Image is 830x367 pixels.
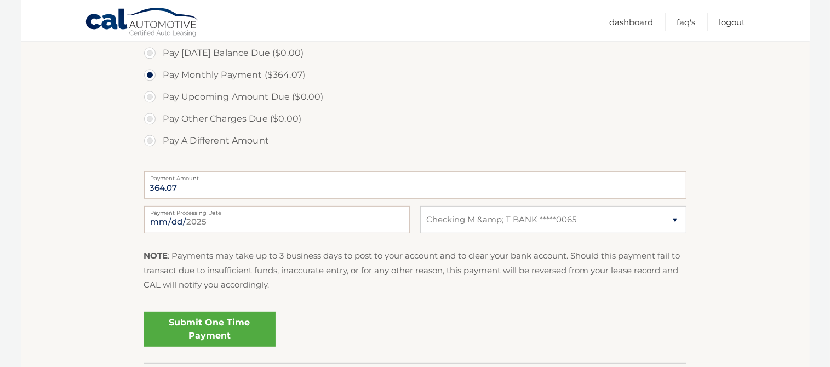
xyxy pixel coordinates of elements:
[144,86,686,108] label: Pay Upcoming Amount Due ($0.00)
[144,249,686,292] p: : Payments may take up to 3 business days to post to your account and to clear your bank account....
[144,312,276,347] a: Submit One Time Payment
[85,7,200,39] a: Cal Automotive
[144,64,686,86] label: Pay Monthly Payment ($364.07)
[677,13,696,31] a: FAQ's
[144,171,686,199] input: Payment Amount
[144,42,686,64] label: Pay [DATE] Balance Due ($0.00)
[144,130,686,152] label: Pay A Different Amount
[144,250,168,261] strong: NOTE
[144,206,410,215] label: Payment Processing Date
[144,108,686,130] label: Pay Other Charges Due ($0.00)
[610,13,654,31] a: Dashboard
[144,206,410,233] input: Payment Date
[719,13,746,31] a: Logout
[144,171,686,180] label: Payment Amount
